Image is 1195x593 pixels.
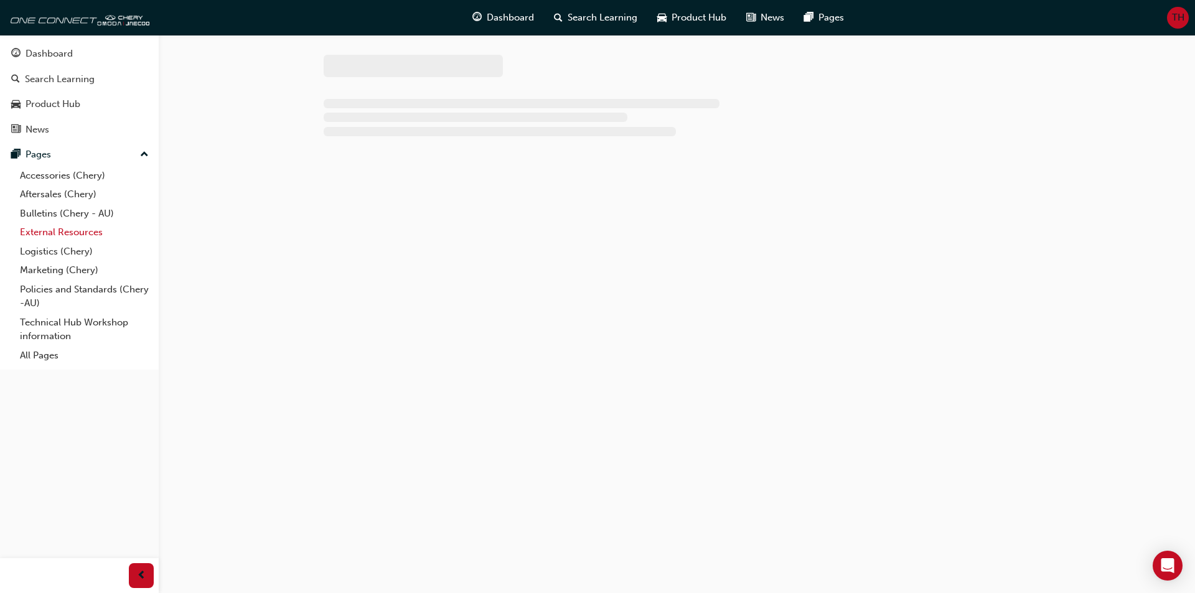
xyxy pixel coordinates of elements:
[657,10,667,26] span: car-icon
[25,72,95,86] div: Search Learning
[544,5,647,30] a: search-iconSearch Learning
[26,147,51,162] div: Pages
[15,185,154,204] a: Aftersales (Chery)
[11,74,20,85] span: search-icon
[26,123,49,137] div: News
[140,147,149,163] span: up-icon
[804,10,813,26] span: pages-icon
[26,97,80,111] div: Product Hub
[137,568,146,584] span: prev-icon
[794,5,854,30] a: pages-iconPages
[6,5,149,30] img: oneconnect
[5,143,154,166] button: Pages
[5,118,154,141] a: News
[11,99,21,110] span: car-icon
[11,149,21,161] span: pages-icon
[15,280,154,313] a: Policies and Standards (Chery -AU)
[736,5,794,30] a: news-iconNews
[472,10,482,26] span: guage-icon
[15,346,154,365] a: All Pages
[11,124,21,136] span: news-icon
[647,5,736,30] a: car-iconProduct Hub
[5,42,154,65] a: Dashboard
[568,11,637,25] span: Search Learning
[11,49,21,60] span: guage-icon
[761,11,784,25] span: News
[5,68,154,91] a: Search Learning
[1172,11,1184,25] span: TH
[15,223,154,242] a: External Resources
[554,10,563,26] span: search-icon
[15,166,154,185] a: Accessories (Chery)
[15,204,154,223] a: Bulletins (Chery - AU)
[746,10,756,26] span: news-icon
[1153,551,1183,581] div: Open Intercom Messenger
[5,40,154,143] button: DashboardSearch LearningProduct HubNews
[672,11,726,25] span: Product Hub
[5,93,154,116] a: Product Hub
[818,11,844,25] span: Pages
[1167,7,1189,29] button: TH
[15,261,154,280] a: Marketing (Chery)
[462,5,544,30] a: guage-iconDashboard
[487,11,534,25] span: Dashboard
[15,313,154,346] a: Technical Hub Workshop information
[15,242,154,261] a: Logistics (Chery)
[26,47,73,61] div: Dashboard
